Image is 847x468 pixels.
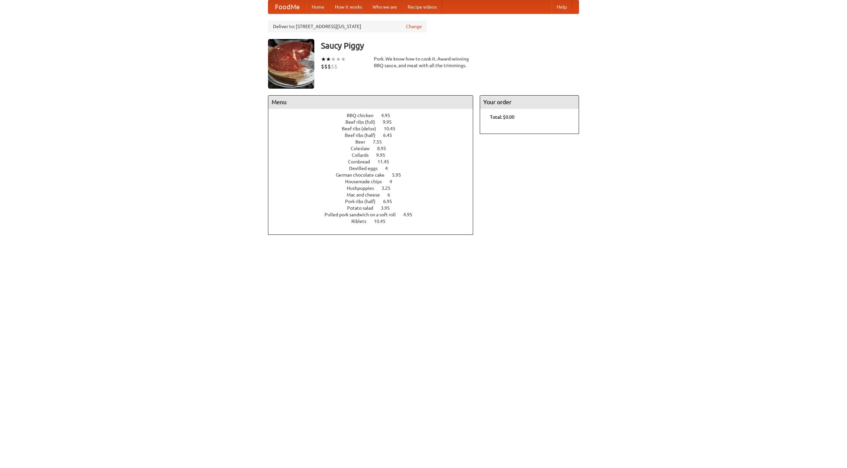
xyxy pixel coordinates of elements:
span: 4 [385,166,394,171]
a: Devilled eggs 4 [349,166,400,171]
span: 9.95 [376,152,392,158]
li: $ [328,63,331,70]
span: Pulled pork sandwich on a soft roll [325,212,402,217]
a: Coleslaw 8.95 [351,146,398,151]
a: BBQ chicken 4.95 [347,113,402,118]
a: Recipe videos [402,0,442,14]
a: FoodMe [268,0,306,14]
li: $ [331,63,334,70]
span: 4 [389,179,399,184]
li: $ [324,63,328,70]
a: Change [406,23,422,30]
h4: Menu [268,96,473,109]
li: ★ [326,56,331,63]
span: 4.95 [403,212,419,217]
span: Beef ribs (full) [345,119,382,125]
img: angular.jpg [268,39,314,89]
a: Collards 9.95 [352,152,397,158]
span: Collards [352,152,375,158]
span: Potato salad [347,205,380,211]
a: Who we are [367,0,402,14]
span: Beef ribs (half) [345,133,382,138]
span: Hushpuppies [347,186,380,191]
span: German chocolate cake [336,172,391,178]
span: 6.45 [383,133,399,138]
li: $ [321,63,324,70]
span: 6.95 [383,199,399,204]
span: Coleslaw [351,146,376,151]
span: 8.95 [377,146,393,151]
a: Mac and cheese 6 [347,192,402,197]
a: Potato salad 3.95 [347,205,402,211]
li: ★ [331,56,336,63]
a: Hushpuppies 3.25 [347,186,403,191]
a: Beef ribs (half) 6.45 [345,133,404,138]
li: $ [334,63,337,70]
span: 3.95 [381,205,396,211]
span: 5.95 [392,172,408,178]
a: Housemade chips 4 [345,179,404,184]
span: 9.95 [383,119,398,125]
span: 7.55 [373,139,388,145]
a: Pork ribs (half) 6.95 [345,199,404,204]
span: Mac and cheese [347,192,386,197]
b: Total: $0.00 [490,114,514,120]
a: Beef ribs (full) 9.95 [345,119,404,125]
div: Pork. We know how to cook it. Award-winning BBQ sauce, and meat with all the trimmings. [374,56,473,69]
span: 3.25 [381,186,397,191]
h4: Your order [480,96,579,109]
span: Devilled eggs [349,166,384,171]
span: Beef ribs (delux) [342,126,383,131]
a: German chocolate cake 5.95 [336,172,413,178]
a: Pulled pork sandwich on a soft roll 4.95 [325,212,424,217]
a: Riblets 10.45 [351,219,398,224]
span: Pork ribs (half) [345,199,382,204]
a: Cornbread 11.45 [348,159,401,164]
span: Beer [355,139,372,145]
a: Home [306,0,330,14]
span: Housemade chips [345,179,388,184]
span: 10.45 [374,219,392,224]
a: How it works [330,0,367,14]
span: 6 [387,192,397,197]
a: Beer 7.55 [355,139,394,145]
a: Help [552,0,572,14]
li: ★ [336,56,341,63]
span: 10.45 [384,126,402,131]
h3: Saucy Piggy [321,39,579,52]
li: ★ [321,56,326,63]
div: Deliver to: [STREET_ADDRESS][US_STATE] [268,21,427,32]
span: 11.45 [378,159,396,164]
span: BBQ chicken [347,113,380,118]
li: ★ [341,56,346,63]
span: Cornbread [348,159,377,164]
span: Riblets [351,219,373,224]
a: Beef ribs (delux) 10.45 [342,126,408,131]
span: 4.95 [381,113,397,118]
